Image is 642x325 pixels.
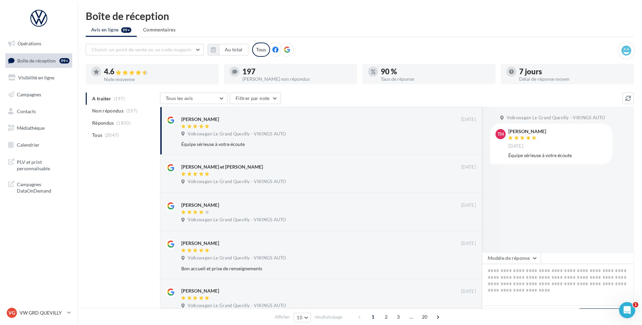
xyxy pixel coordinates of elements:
span: [DATE] [461,241,476,247]
span: 2 [381,311,392,322]
div: 99+ [59,58,70,64]
span: ... [406,311,417,322]
button: Au total [219,44,248,55]
span: Campagnes [17,92,41,97]
button: Au total [208,44,248,55]
span: Volkswagen Le Grand Quevilly - VIKINGS AUTO [188,255,286,261]
span: [DATE] [508,143,523,149]
span: 1 [633,302,638,307]
span: (1850) [116,120,131,126]
span: Tous [92,132,102,139]
span: [DATE] [461,289,476,295]
a: VG VW GRD QUEVILLY [5,306,72,319]
a: Campagnes [4,87,74,102]
span: Afficher [275,314,290,320]
span: 3 [393,311,404,322]
span: Choisir un point de vente ou un code magasin [91,47,191,52]
div: 90 % [381,68,490,75]
div: [PERSON_NAME] [181,287,219,294]
div: [PERSON_NAME] [181,202,219,208]
span: 20 [419,311,430,322]
a: Visibilité en ligne [4,71,74,85]
button: 10 [294,313,311,322]
span: Tous les avis [166,95,193,101]
button: Modèle de réponse [482,252,541,264]
span: Visibilité en ligne [18,75,54,80]
span: [DATE] [461,202,476,208]
div: [PERSON_NAME] [181,240,219,247]
span: Volkswagen Le Grand Quevilly - VIKINGS AUTO [188,179,286,185]
div: [PERSON_NAME] et [PERSON_NAME] [181,164,263,170]
span: Répondus [92,120,114,126]
div: Bon accueil et prise de renseignements [181,265,432,272]
span: Commentaires [143,26,176,33]
iframe: Intercom live chat [619,302,635,318]
div: 7 jours [519,68,628,75]
a: Campagnes DataOnDemand [4,177,74,197]
a: Boîte de réception99+ [4,53,74,68]
span: (2047) [105,132,119,138]
div: [PERSON_NAME] [181,116,219,123]
div: Boîte de réception [86,11,634,21]
span: Non répondus [92,107,124,114]
span: (197) [126,108,138,114]
a: PLV et print personnalisable [4,155,74,175]
span: PLV et print personnalisable [17,157,70,172]
a: Calendrier [4,138,74,152]
a: Médiathèque [4,121,74,135]
span: Volkswagen Le Grand Quevilly - VIKINGS AUTO [507,115,605,121]
span: [DATE] [461,117,476,123]
span: Volkswagen Le Grand Quevilly - VIKINGS AUTO [188,217,286,223]
span: Volkswagen Le Grand Quevilly - VIKINGS AUTO [188,303,286,309]
a: Contacts [4,104,74,119]
div: [PERSON_NAME] [508,129,546,134]
div: Équipe sérieuse à votre écoute [508,152,607,159]
div: Équipe sérieuse à votre écoute [181,141,432,148]
span: Volkswagen Le Grand Quevilly - VIKINGS AUTO [188,131,286,137]
span: VG [8,309,15,316]
div: 4.6 [104,68,213,76]
span: Médiathèque [17,125,45,131]
span: Calendrier [17,142,39,148]
p: VW GRD QUEVILLY [20,309,64,316]
div: Note moyenne [104,77,213,82]
div: Délai de réponse moyen [519,77,628,81]
span: Campagnes DataOnDemand [17,180,70,194]
span: 10 [297,315,302,320]
div: 197 [242,68,352,75]
span: 1 [368,311,378,322]
button: Choisir un point de vente ou un code magasin [86,44,204,55]
span: résultats/page [315,314,343,320]
span: Contacts [17,108,36,114]
button: Tous les avis [160,93,228,104]
button: Filtrer par note [230,93,281,104]
div: [PERSON_NAME] non répondus [242,77,352,81]
span: Boîte de réception [17,57,56,63]
div: Tous [252,43,270,57]
div: Taux de réponse [381,77,490,81]
span: Opérations [18,41,41,46]
span: TH [498,131,504,137]
a: Opérations [4,36,74,51]
span: [DATE] [461,164,476,170]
